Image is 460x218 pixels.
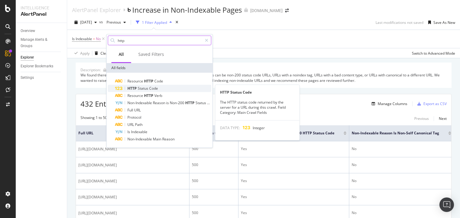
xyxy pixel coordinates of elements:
a: Explorer Bookmarks [21,63,63,69]
span: HTTP [144,79,154,84]
span: DATA TYPE: [220,125,240,130]
div: Save As New [433,20,455,25]
span: Indexable [131,129,147,134]
div: Description: [80,67,101,72]
div: Clear [100,51,110,56]
span: Non-Indexable [127,136,153,142]
span: [URL][DOMAIN_NAME] [78,178,117,184]
span: Reason [153,100,166,105]
button: [DATE] [72,18,99,27]
span: Full [127,107,134,113]
span: Is Indexable [72,36,92,41]
a: Settings [21,75,63,81]
div: All fields [107,63,212,73]
div: 500 [192,178,236,184]
div: Settings [21,75,34,81]
div: 500 [192,194,236,200]
button: Save As New [426,18,455,27]
span: Path [135,122,143,127]
div: Yes [241,146,347,152]
span: HTTP [144,93,154,98]
input: Search by field name [117,36,202,45]
button: Export as CSV [415,99,447,109]
span: No [96,35,101,43]
span: 2025 Sep. 23rd [80,20,92,25]
div: Next [439,116,447,121]
div: Switch to Advanced Mode [412,51,455,56]
div: Export as CSV [423,101,447,106]
div: No [352,178,451,184]
div: Showing 1 to 50 of 432 entries [80,115,131,122]
div: Previous [414,116,429,121]
div: Yes [241,194,347,200]
button: 1 Filter Applied [133,18,174,27]
div: Apply [80,51,90,56]
div: HTTP Status Code [215,90,299,95]
div: Yes [241,178,347,184]
span: Non-200 [170,100,185,105]
button: Add Filter [106,35,130,43]
span: Previous [104,20,121,25]
div: arrow-right-arrow-left [285,8,289,13]
span: Status [138,86,149,91]
span: [URL][DOMAIN_NAME] [78,210,117,216]
button: Next [439,115,447,122]
span: Reason [162,136,175,142]
div: Yes [241,162,347,168]
div: 500 [192,210,236,216]
span: Code [149,86,158,91]
span: is [166,100,170,105]
span: Code [154,79,163,84]
span: Status [195,100,210,105]
span: URL [127,122,135,127]
div: Increase in Non-Indexable Pages [132,5,242,15]
div: AlertPanel [21,11,62,18]
span: Resource [127,93,144,98]
button: Manage Columns [369,100,407,107]
div: 500 [192,146,236,152]
span: HTTP [127,86,138,91]
div: Saved Filters [138,51,164,57]
div: Manage Columns [378,101,407,106]
span: Protocol [127,115,141,120]
span: [URL][DOMAIN_NAME] [78,162,117,168]
span: Resource [127,79,144,84]
div: Open Intercom Messenger [439,197,454,212]
button: Previous [414,115,429,122]
div: [DOMAIN_NAME] [250,8,283,14]
span: Main [153,136,162,142]
div: Manage Alerts & Groups [21,37,57,49]
div: Yes [241,210,347,216]
div: No [352,194,451,200]
span: URL [134,107,141,113]
div: 1 Filter Applied [142,20,167,25]
a: Explorer [21,54,63,61]
span: [URL][DOMAIN_NAME] [78,194,117,200]
a: AlertPanel Explorer [72,7,121,13]
div: No [352,210,451,216]
div: Intelligence [21,5,62,11]
a: Manage Alerts & Groups [21,37,63,49]
div: times [174,19,179,25]
span: Is [127,129,131,134]
button: Previous [104,18,128,27]
a: Overview [21,28,63,34]
div: No [352,162,451,168]
span: Integer [253,125,265,130]
button: Switch to Advanced Mode [409,48,455,58]
button: Apply [72,48,90,58]
span: Non-Indexable [127,100,153,105]
div: Explorer [21,54,34,61]
div: Explorer Bookmarks [21,63,53,69]
span: HTTP [185,100,195,105]
button: Clear [92,48,110,58]
div: All [119,51,124,57]
span: vs [99,19,104,24]
span: Verb [154,93,162,98]
span: Full URL [78,130,175,136]
span: Non-Indexable Reason is Non-Self Canonical Tag [352,130,439,136]
div: 500 [192,162,236,168]
div: We found there to be an increase in non-indexable pages. Non-indexable pages can be non-200 statu... [80,72,447,83]
span: [URL][DOMAIN_NAME] [78,146,117,152]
